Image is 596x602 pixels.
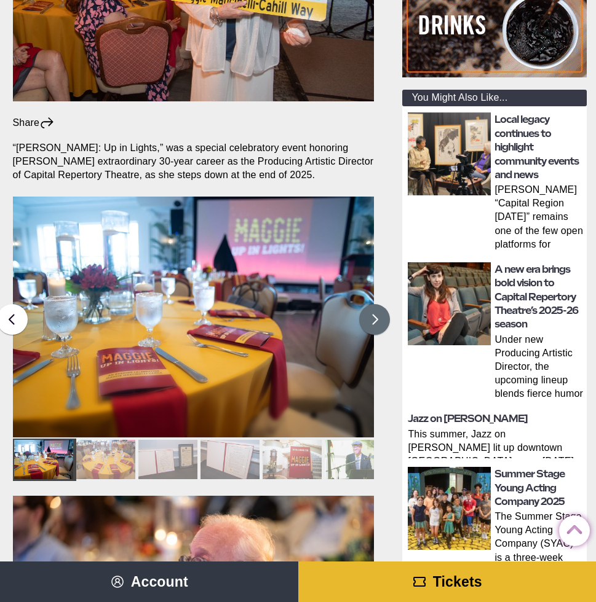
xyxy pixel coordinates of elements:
[402,90,587,106] div: You Might Also Like...
[495,114,579,181] a: Local legacy continues to highlight community events and news
[495,510,583,580] p: The Summer Stage Young Acting Company (SYAC) is a three‑week intensive theater program held at [G...
[408,112,491,195] img: thumbnail: Local legacy continues to highlight community events and news
[408,428,583,458] p: This summer, Jazz on [PERSON_NAME] lit up downtown [GEOGRAPHIC_DATA] every [DATE] with live, lunc...
[495,183,583,253] p: [PERSON_NAME] “Capital Region [DATE]” remains one of the few open platforms for everyday voices S...
[559,516,584,541] a: Back to Top
[433,574,482,590] span: Tickets
[131,574,188,590] span: Account
[408,262,491,345] img: thumbnail: A new era brings bold vision to Capital Repertory Theatre’s 2025-26 season
[495,468,565,507] a: Summer Stage Young Acting Company 2025
[408,413,528,424] a: Jazz on [PERSON_NAME]
[13,141,375,182] p: “[PERSON_NAME]: Up in Lights,” was a special celebratory event honoring [PERSON_NAME] extraordina...
[359,304,390,335] button: Next slide
[13,116,55,130] div: Share
[495,264,578,330] a: A new era brings bold vision to Capital Repertory Theatre’s 2025-26 season
[495,333,583,403] p: Under new Producing Artistic Director, the upcoming lineup blends fierce humor and dazzling theat...
[408,467,491,550] img: thumbnail: Summer Stage Young Acting Company 2025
